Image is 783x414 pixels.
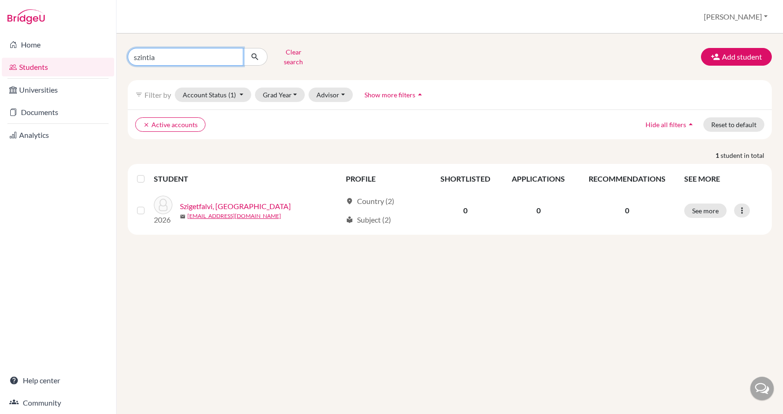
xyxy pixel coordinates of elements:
[340,168,430,190] th: PROFILE
[2,103,114,122] a: Documents
[2,126,114,144] a: Analytics
[143,122,150,128] i: clear
[701,48,772,66] button: Add student
[2,58,114,76] a: Students
[686,120,695,129] i: arrow_drop_up
[700,8,772,26] button: [PERSON_NAME]
[646,121,686,129] span: Hide all filters
[187,212,281,220] a: [EMAIL_ADDRESS][DOMAIN_NAME]
[684,204,727,218] button: See more
[175,88,251,102] button: Account Status(1)
[180,201,291,212] a: Szigetfalvi, [GEOGRAPHIC_DATA]
[357,88,433,102] button: Show more filtersarrow_drop_up
[128,48,243,66] input: Find student by name...
[582,205,673,216] p: 0
[346,196,394,207] div: Country (2)
[679,168,768,190] th: SEE MORE
[721,150,772,160] span: student in total
[144,90,171,99] span: Filter by
[180,214,185,219] span: mail
[135,117,206,132] button: clearActive accounts
[501,190,576,231] td: 0
[2,371,114,390] a: Help center
[154,214,172,225] p: 2026
[346,214,391,225] div: Subject (2)
[2,35,114,54] a: Home
[346,216,353,224] span: local_library
[2,81,114,99] a: Universities
[715,150,721,160] strong: 1
[154,196,172,214] img: Szigetfalvi, Szintia
[2,394,114,412] a: Community
[309,88,353,102] button: Advisor
[415,90,425,99] i: arrow_drop_up
[228,91,236,99] span: (1)
[576,168,679,190] th: RECOMMENDATIONS
[430,168,501,190] th: SHORTLISTED
[255,88,305,102] button: Grad Year
[21,7,40,15] span: Help
[364,91,415,99] span: Show more filters
[135,91,143,98] i: filter_list
[268,45,319,69] button: Clear search
[430,190,501,231] td: 0
[703,117,764,132] button: Reset to default
[7,9,45,24] img: Bridge-U
[501,168,576,190] th: APPLICATIONS
[154,168,340,190] th: STUDENT
[346,197,353,205] span: location_on
[638,117,703,132] button: Hide all filtersarrow_drop_up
